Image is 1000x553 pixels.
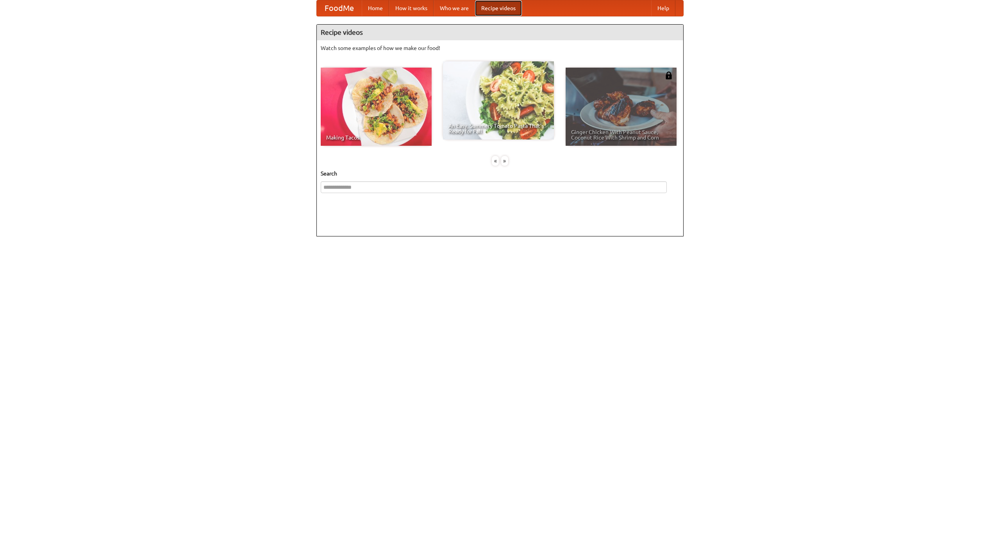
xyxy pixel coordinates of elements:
span: An Easy, Summery Tomato Pasta That's Ready for Fall [448,123,548,134]
a: An Easy, Summery Tomato Pasta That's Ready for Fall [443,61,554,140]
span: Making Tacos [326,135,426,140]
div: » [501,156,508,166]
a: How it works [389,0,434,16]
img: 483408.png [665,72,673,79]
h5: Search [321,170,679,177]
a: FoodMe [317,0,362,16]
a: Making Tacos [321,68,432,146]
p: Watch some examples of how we make our food! [321,44,679,52]
h4: Recipe videos [317,25,683,40]
a: Who we are [434,0,475,16]
a: Help [651,0,675,16]
a: Home [362,0,389,16]
div: « [492,156,499,166]
a: Recipe videos [475,0,522,16]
